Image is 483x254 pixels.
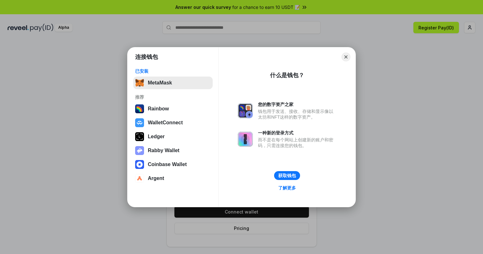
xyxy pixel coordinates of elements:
div: 什么是钱包？ [270,71,304,79]
img: svg+xml,%3Csvg%20width%3D%22120%22%20height%3D%22120%22%20viewBox%3D%220%200%20120%20120%22%20fil... [135,104,144,113]
img: svg+xml,%3Csvg%20xmlns%3D%22http%3A%2F%2Fwww.w3.org%2F2000%2Fsvg%22%20width%3D%2228%22%20height%3... [135,132,144,141]
img: svg+xml,%3Csvg%20width%3D%2228%22%20height%3D%2228%22%20viewBox%3D%220%200%2028%2028%22%20fill%3D... [135,174,144,183]
img: svg+xml,%3Csvg%20xmlns%3D%22http%3A%2F%2Fwww.w3.org%2F2000%2Fsvg%22%20fill%3D%22none%22%20viewBox... [238,132,253,147]
div: 而不是在每个网站上创建新的账户和密码，只需连接您的钱包。 [258,137,336,148]
div: 一种新的登录方式 [258,130,336,136]
button: Coinbase Wallet [133,158,213,171]
div: 推荐 [135,94,211,100]
div: 获取钱包 [278,173,296,178]
img: svg+xml,%3Csvg%20width%3D%2228%22%20height%3D%2228%22%20viewBox%3D%220%200%2028%2028%22%20fill%3D... [135,118,144,127]
img: svg+xml,%3Csvg%20xmlns%3D%22http%3A%2F%2Fwww.w3.org%2F2000%2Fsvg%22%20fill%3D%22none%22%20viewBox... [238,103,253,118]
div: MetaMask [148,80,172,86]
img: svg+xml,%3Csvg%20width%3D%2228%22%20height%3D%2228%22%20viewBox%3D%220%200%2028%2028%22%20fill%3D... [135,160,144,169]
button: Argent [133,172,213,185]
div: 已安装 [135,68,211,74]
button: Ledger [133,130,213,143]
button: MetaMask [133,77,213,89]
button: Rainbow [133,102,213,115]
div: Rabby Wallet [148,148,179,153]
img: svg+xml,%3Csvg%20xmlns%3D%22http%3A%2F%2Fwww.w3.org%2F2000%2Fsvg%22%20fill%3D%22none%22%20viewBox... [135,146,144,155]
button: 获取钱包 [274,171,300,180]
div: Rainbow [148,106,169,112]
img: svg+xml,%3Csvg%20fill%3D%22none%22%20height%3D%2233%22%20viewBox%3D%220%200%2035%2033%22%20width%... [135,78,144,87]
div: 了解更多 [278,185,296,191]
button: WalletConnect [133,116,213,129]
div: WalletConnect [148,120,183,126]
button: Rabby Wallet [133,144,213,157]
div: 钱包用于发送、接收、存储和显示像以太坊和NFT这样的数字资产。 [258,108,336,120]
div: Argent [148,176,164,181]
div: Ledger [148,134,165,139]
div: Coinbase Wallet [148,162,187,167]
h1: 连接钱包 [135,53,158,61]
a: 了解更多 [274,184,300,192]
button: Close [342,53,350,61]
div: 您的数字资产之家 [258,102,336,107]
